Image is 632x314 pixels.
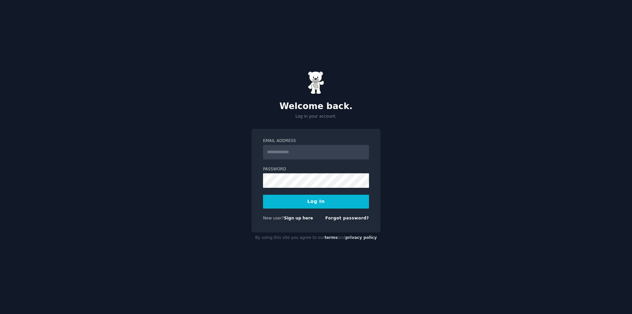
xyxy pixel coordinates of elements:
a: Sign up here [284,216,313,220]
h2: Welcome back. [251,101,381,112]
label: Email Address [263,138,369,144]
span: New user? [263,216,284,220]
a: Forgot password? [325,216,369,220]
p: Log in your account. [251,114,381,120]
img: Gummy Bear [308,71,324,94]
button: Log In [263,195,369,209]
a: terms [325,235,338,240]
a: privacy policy [345,235,377,240]
div: By using this site you agree to our and [251,233,381,243]
label: Password [263,166,369,172]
